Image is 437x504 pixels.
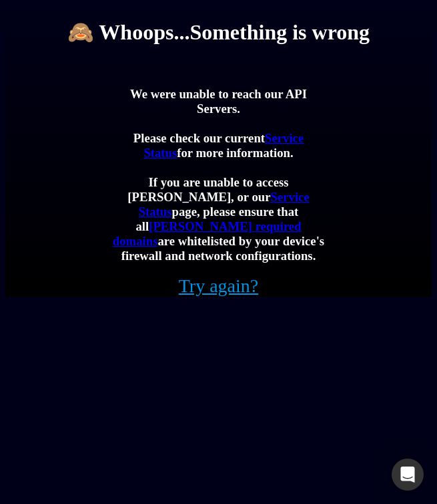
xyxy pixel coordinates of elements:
[112,72,326,263] h3: We were unable to reach our API Servers. Please check our current for more information.
[67,19,370,45] h1: 🙈 Whoops...Something is wrong
[143,131,304,160] a: Service Status
[392,459,424,491] div: Open Intercom Messenger
[112,175,326,263] div: If you are unable to access [PERSON_NAME], or our page, please ensure that all are whitelisted by...
[139,190,310,219] a: Service Status
[179,275,259,297] a: Try again?
[113,219,302,248] a: [PERSON_NAME] required domains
